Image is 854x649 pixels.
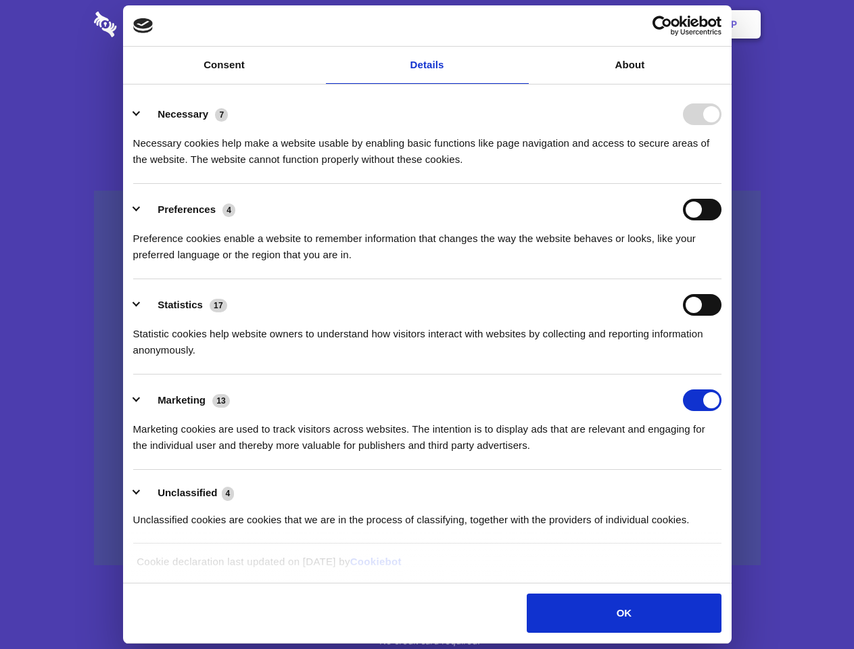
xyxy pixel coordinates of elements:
label: Statistics [158,299,203,310]
span: 7 [215,108,228,122]
a: Pricing [397,3,456,45]
a: Consent [123,47,326,84]
button: Marketing (13) [133,389,239,411]
button: Statistics (17) [133,294,236,316]
span: 17 [210,299,227,312]
img: logo-wordmark-white-trans-d4663122ce5f474addd5e946df7df03e33cb6a1c49d2221995e7729f52c070b2.svg [94,11,210,37]
div: Statistic cookies help website owners to understand how visitors interact with websites by collec... [133,316,721,358]
div: Marketing cookies are used to track visitors across websites. The intention is to display ads tha... [133,411,721,454]
span: 4 [222,203,235,217]
label: Necessary [158,108,208,120]
a: Login [613,3,672,45]
img: logo [133,18,153,33]
iframe: Drift Widget Chat Controller [786,581,838,633]
button: OK [527,594,721,633]
h1: Eliminate Slack Data Loss. [94,61,761,110]
button: Necessary (7) [133,103,237,125]
label: Marketing [158,394,206,406]
a: Cookiebot [350,556,402,567]
div: Unclassified cookies are cookies that we are in the process of classifying, together with the pro... [133,502,721,528]
a: Contact [548,3,611,45]
span: 13 [212,394,230,408]
button: Preferences (4) [133,199,244,220]
a: About [529,47,732,84]
div: Necessary cookies help make a website usable by enabling basic functions like page navigation and... [133,125,721,168]
div: Preference cookies enable a website to remember information that changes the way the website beha... [133,220,721,263]
span: 4 [222,487,235,500]
a: Wistia video thumbnail [94,191,761,566]
a: Usercentrics Cookiebot - opens in a new window [603,16,721,36]
h4: Auto-redaction of sensitive data, encrypted data sharing and self-destructing private chats. Shar... [94,123,761,168]
a: Details [326,47,529,84]
div: Cookie declaration last updated on [DATE] by [126,554,728,580]
button: Unclassified (4) [133,485,243,502]
label: Preferences [158,203,216,215]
